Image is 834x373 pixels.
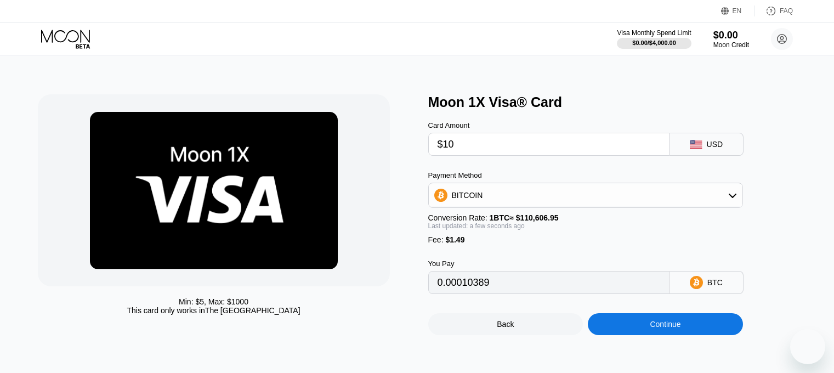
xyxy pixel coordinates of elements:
[428,222,743,230] div: Last updated: a few seconds ago
[490,213,559,222] span: 1 BTC ≈ $110,606.95
[790,329,825,364] iframe: Button to launch messaging window
[733,7,742,15] div: EN
[617,29,691,37] div: Visa Monthly Spend Limit
[721,5,754,16] div: EN
[428,94,808,110] div: Moon 1X Visa® Card
[713,30,749,41] div: $0.00
[428,213,743,222] div: Conversion Rate:
[632,39,676,46] div: $0.00 / $4,000.00
[707,278,723,287] div: BTC
[445,235,464,244] span: $1.49
[428,313,583,335] div: Back
[438,133,660,155] input: $0.00
[754,5,793,16] div: FAQ
[428,171,743,179] div: Payment Method
[127,306,300,315] div: This card only works in The [GEOGRAPHIC_DATA]
[780,7,793,15] div: FAQ
[713,30,749,49] div: $0.00Moon Credit
[588,313,743,335] div: Continue
[179,297,248,306] div: Min: $ 5 , Max: $ 1000
[497,320,514,329] div: Back
[452,191,483,200] div: BITCOIN
[650,320,680,329] div: Continue
[428,235,743,244] div: Fee :
[429,184,742,206] div: BITCOIN
[428,121,670,129] div: Card Amount
[707,140,723,149] div: USD
[428,259,670,268] div: You Pay
[713,41,749,49] div: Moon Credit
[617,29,691,49] div: Visa Monthly Spend Limit$0.00/$4,000.00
